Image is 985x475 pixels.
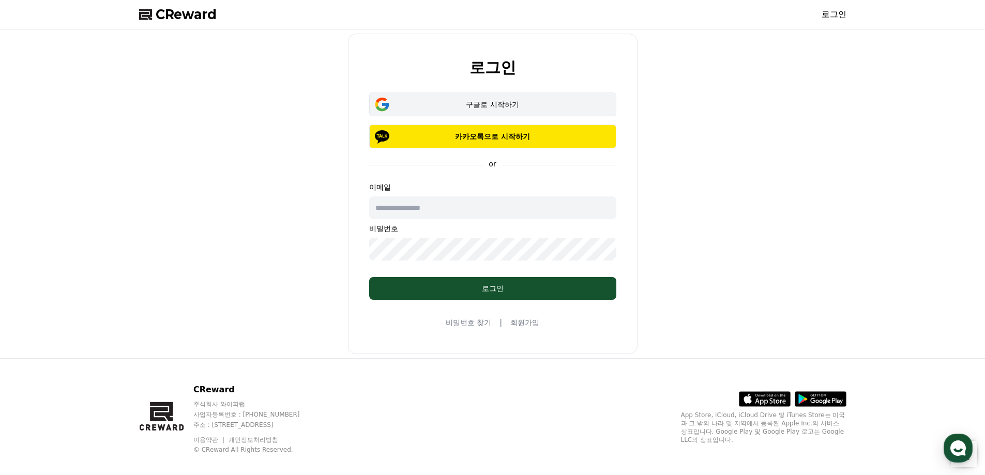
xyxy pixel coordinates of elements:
[482,159,502,169] p: or
[681,411,846,444] p: App Store, iCloud, iCloud Drive 및 iTunes Store는 미국과 그 밖의 나라 및 지역에서 등록된 Apple Inc.의 서비스 상표입니다. Goo...
[193,421,320,429] p: 주소 : [STREET_ADDRESS]
[193,436,226,443] a: 이용약관
[193,400,320,408] p: 주식회사 와이피랩
[369,125,616,148] button: 카카오톡으로 시작하기
[156,6,217,23] span: CReward
[390,283,596,294] div: 로그인
[95,344,107,352] span: 대화
[469,59,516,76] h2: 로그인
[822,8,846,21] a: 로그인
[68,328,133,354] a: 대화
[369,223,616,234] p: 비밀번호
[384,131,601,142] p: 카카오톡으로 시작하기
[160,343,172,351] span: 설정
[139,6,217,23] a: CReward
[229,436,278,443] a: 개인정보처리방침
[133,328,199,354] a: 설정
[193,410,320,419] p: 사업자등록번호 : [PHONE_NUMBER]
[193,384,320,396] p: CReward
[3,328,68,354] a: 홈
[384,99,601,110] div: 구글로 시작하기
[369,182,616,192] p: 이메일
[446,317,491,328] a: 비밀번호 찾기
[193,446,320,454] p: © CReward All Rights Reserved.
[369,93,616,116] button: 구글로 시작하기
[369,277,616,300] button: 로그인
[33,343,39,351] span: 홈
[499,316,502,329] span: |
[510,317,539,328] a: 회원가입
